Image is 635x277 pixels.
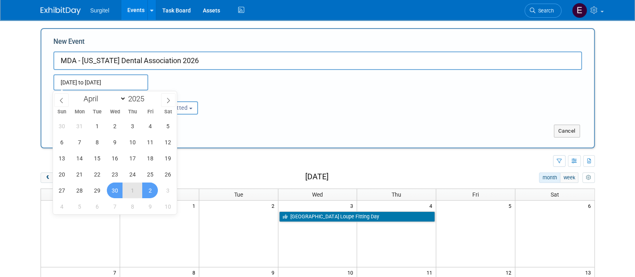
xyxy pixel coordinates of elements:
span: Fri [141,109,159,115]
a: [GEOGRAPHIC_DATA] Loupe Fitting Day [279,211,435,222]
span: Search [535,8,554,14]
span: April 30, 2025 [107,183,123,198]
span: May 5, 2025 [72,199,88,214]
span: April 9, 2025 [107,134,123,150]
span: April 3, 2025 [125,118,140,134]
span: April 10, 2025 [125,134,140,150]
span: 6 [587,201,594,211]
span: April 27, 2025 [54,183,70,198]
span: April 21, 2025 [72,166,88,182]
label: New Event [53,37,85,49]
span: April 26, 2025 [160,166,176,182]
span: April 8, 2025 [90,134,105,150]
span: April 17, 2025 [125,150,140,166]
span: April 13, 2025 [54,150,70,166]
span: Thu [124,109,141,115]
span: 4 [429,201,436,211]
span: April 29, 2025 [90,183,105,198]
span: April 18, 2025 [142,150,158,166]
button: Cancel [554,125,580,137]
span: Mon [71,109,88,115]
img: ExhibitDay [41,7,81,15]
span: April 19, 2025 [160,150,176,166]
span: April 16, 2025 [107,150,123,166]
span: April 4, 2025 [142,118,158,134]
span: March 31, 2025 [72,118,88,134]
span: April 28, 2025 [72,183,88,198]
span: May 9, 2025 [142,199,158,214]
span: May 7, 2025 [107,199,123,214]
h2: [DATE] [305,172,329,181]
span: Sat [159,109,177,115]
span: May 10, 2025 [160,199,176,214]
span: April 7, 2025 [72,134,88,150]
span: April 15, 2025 [90,150,105,166]
span: April 22, 2025 [90,166,105,182]
img: Event Coordinator [572,3,587,18]
span: Wed [312,191,323,198]
span: May 8, 2025 [125,199,140,214]
i: Personalize Calendar [586,175,591,181]
span: May 3, 2025 [160,183,176,198]
span: April 5, 2025 [160,118,176,134]
span: 2 [271,201,278,211]
span: March 30, 2025 [54,118,70,134]
div: Participation: [143,90,221,101]
span: April 14, 2025 [72,150,88,166]
select: Month [80,94,126,104]
span: 5 [508,201,515,211]
span: April 23, 2025 [107,166,123,182]
span: Thu [392,191,401,198]
span: Sat [551,191,559,198]
span: April 24, 2025 [125,166,140,182]
span: 1 [192,201,199,211]
div: Attendance / Format: [53,90,131,101]
span: April 25, 2025 [142,166,158,182]
span: Wed [106,109,124,115]
input: Name of Trade Show / Conference [53,51,582,70]
span: Tue [88,109,106,115]
span: April 1, 2025 [90,118,105,134]
input: Start Date - End Date [53,74,148,90]
span: May 6, 2025 [90,199,105,214]
span: May 1, 2025 [125,183,140,198]
span: May 4, 2025 [54,199,70,214]
span: May 2, 2025 [142,183,158,198]
span: Surgitel [90,7,109,14]
span: Fri [472,191,479,198]
button: myCustomButton [582,172,594,183]
button: prev [41,172,55,183]
span: April 11, 2025 [142,134,158,150]
button: month [539,172,560,183]
input: Year [126,94,150,103]
span: 3 [349,201,357,211]
span: April 20, 2025 [54,166,70,182]
span: April 12, 2025 [160,134,176,150]
span: April 2, 2025 [107,118,123,134]
span: Sun [53,109,71,115]
button: week [560,172,578,183]
span: Tue [234,191,243,198]
a: Search [525,4,561,18]
span: April 6, 2025 [54,134,70,150]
